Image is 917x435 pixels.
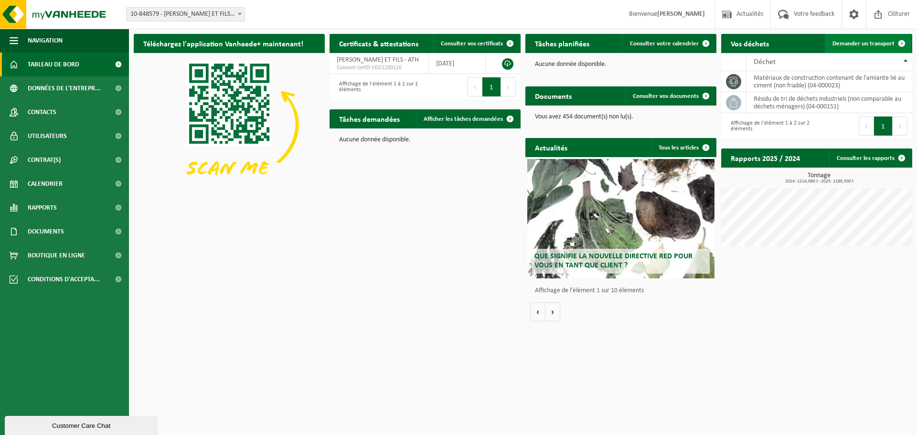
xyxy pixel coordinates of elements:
[825,34,911,53] a: Demander un transport
[5,414,160,435] iframe: chat widget
[482,77,501,96] button: 1
[134,53,325,196] img: Download de VHEPlus App
[28,124,67,148] span: Utilisateurs
[622,34,715,53] a: Consulter votre calendrier
[525,86,581,105] h2: Documents
[441,41,503,47] span: Consulter vos certificats
[337,64,421,72] span: Consent-SelfD-VEG2200126
[28,244,85,267] span: Boutique en ligne
[334,76,420,97] div: Affichage de l'élément 1 à 1 sur 1 éléments
[625,86,715,106] a: Consulter vos documents
[630,41,699,47] span: Consulter votre calendrier
[527,159,714,278] a: Que signifie la nouvelle directive RED pour vous en tant que client ?
[633,93,699,99] span: Consulter vos documents
[726,116,812,137] div: Affichage de l'élément 1 à 2 sur 2 éléments
[126,7,245,21] span: 10-848579 - ROUSSEAU ET FILS - ATH
[337,56,419,64] span: [PERSON_NAME] ET FILS - ATH
[424,116,503,122] span: Afficher les tâches demandées
[429,53,486,74] td: [DATE]
[746,92,912,113] td: résidu de tri de déchets industriels (non comparable au déchets ménagers) (04-000151)
[893,117,907,136] button: Next
[28,53,79,76] span: Tableau de bord
[535,61,707,68] p: Aucune donnée disponible.
[525,138,577,157] h2: Actualités
[859,117,874,136] button: Previous
[28,196,57,220] span: Rapports
[530,302,545,321] button: Vorige
[339,137,511,143] p: Aucune donnée disponible.
[134,34,313,53] h2: Téléchargez l'application Vanheede+ maintenant!
[28,172,63,196] span: Calendrier
[28,76,101,100] span: Données de l'entrepr...
[416,109,520,128] a: Afficher les tâches demandées
[832,41,895,47] span: Demander un transport
[28,267,100,291] span: Conditions d'accepta...
[534,253,693,269] span: Que signifie la nouvelle directive RED pour vous en tant que client ?
[726,179,912,184] span: 2024: 1214,080 t - 2025: 1186,500 t
[874,117,893,136] button: 1
[28,220,64,244] span: Documents
[829,149,911,168] a: Consulter les rapports
[28,100,56,124] span: Contacts
[127,8,245,21] span: 10-848579 - ROUSSEAU ET FILS - ATH
[721,149,810,167] h2: Rapports 2025 / 2024
[501,77,516,96] button: Next
[754,58,776,66] span: Déchet
[721,34,778,53] h2: Vos déchets
[28,29,63,53] span: Navigation
[545,302,560,321] button: Volgende
[467,77,482,96] button: Previous
[525,34,599,53] h2: Tâches planifiées
[535,287,712,294] p: Affichage de l'élément 1 sur 10 éléments
[28,148,61,172] span: Contrat(s)
[330,109,409,128] h2: Tâches demandées
[657,11,705,18] strong: [PERSON_NAME]
[330,34,428,53] h2: Certificats & attestations
[433,34,520,53] a: Consulter vos certificats
[535,114,707,120] p: Vous avez 454 document(s) non lu(s).
[726,172,912,184] h3: Tonnage
[746,71,912,92] td: matériaux de construction contenant de l'amiante lié au ciment (non friable) (04-000023)
[651,138,715,157] a: Tous les articles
